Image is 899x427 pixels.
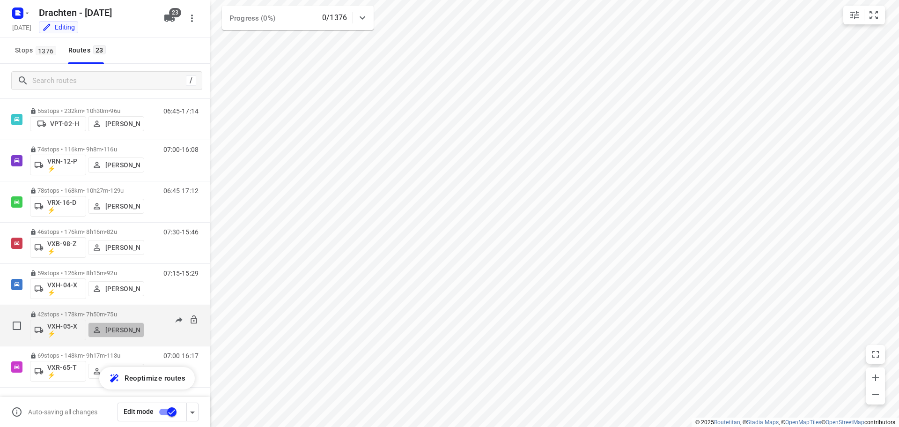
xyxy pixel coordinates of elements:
[15,45,59,56] span: Stops
[110,107,120,114] span: 96u
[88,116,144,131] button: [PERSON_NAME]
[47,281,82,296] p: VXH-04-X ⚡
[105,228,107,235] span: •
[103,146,117,153] span: 116u
[30,320,86,340] button: VXH-05-X ⚡
[88,240,144,255] button: [PERSON_NAME]
[747,419,779,426] a: Stadia Maps
[163,107,199,115] p: 06:45-17:14
[99,367,195,390] button: Reoptimize routes
[102,146,103,153] span: •
[105,326,140,334] p: [PERSON_NAME]
[322,12,347,23] p: 0/1376
[160,9,179,28] button: 23
[30,237,86,258] button: VXB-98-Z ⚡
[124,408,154,415] span: Edit mode
[107,228,117,235] span: 82u
[105,270,107,277] span: •
[845,6,864,24] button: Map settings
[105,244,140,251] p: [PERSON_NAME]
[183,9,201,28] button: More
[30,146,144,153] p: 74 stops • 116km • 9h8m
[163,270,199,277] p: 07:15-15:29
[30,196,86,217] button: VRX-16-D ⚡
[47,199,82,214] p: VRX-16-D ⚡
[30,361,86,382] button: VXR-65-T ⚡
[36,46,56,55] span: 1376
[785,419,821,426] a: OpenMapTiles
[108,187,110,194] span: •
[108,107,110,114] span: •
[105,311,107,318] span: •
[93,45,106,54] span: 23
[47,240,82,255] p: VXB-98-Z ⚡
[30,187,144,194] p: 78 stops • 168km • 10h27m
[30,278,86,299] button: VXH-04-X ⚡
[229,14,275,22] span: Progress (0%)
[88,364,144,379] button: [PERSON_NAME]
[105,161,140,169] p: [PERSON_NAME]
[8,22,35,33] h5: Project date
[105,202,140,210] p: [PERSON_NAME]
[68,45,109,56] div: Routes
[7,316,26,335] span: Select
[163,228,199,236] p: 07:30-15:46
[107,311,117,318] span: 75u
[695,419,895,426] li: © 2025 , © , © © contributors
[88,322,144,337] button: [PERSON_NAME]
[28,408,97,416] p: Auto-saving all changes
[864,6,883,24] button: Fit zoom
[187,406,198,418] div: Driver app settings
[50,120,79,127] p: VPT-02-H
[35,5,156,20] h5: Rename
[825,419,864,426] a: OpenStreetMap
[714,419,740,426] a: Routetitan
[47,322,82,337] p: VXH-05-X ⚡
[88,157,144,172] button: [PERSON_NAME]
[30,116,86,131] button: VPT-02-H
[843,6,885,24] div: small contained button group
[222,6,374,30] div: Progress (0%)0/1376
[30,228,144,235] p: 46 stops • 176km • 8h16m
[47,364,82,379] p: VXR-65-T ⚡
[30,155,86,175] button: VRN-12-P ⚡
[30,270,144,277] p: 59 stops • 126km • 8h15m
[107,352,120,359] span: 113u
[88,199,144,214] button: [PERSON_NAME]
[105,285,140,292] p: [PERSON_NAME]
[189,315,199,326] button: Unlock route
[163,146,199,153] p: 07:00-16:08
[169,311,188,330] button: Send to driver
[125,372,185,384] span: Reoptimize routes
[163,352,199,360] p: 07:00-16:17
[30,352,144,359] p: 69 stops • 148km • 9h17m
[105,367,140,375] p: [PERSON_NAME]
[105,120,140,127] p: [PERSON_NAME]
[169,8,181,17] span: 23
[110,187,124,194] span: 129u
[186,75,196,86] div: /
[107,270,117,277] span: 92u
[163,187,199,195] p: 06:45-17:12
[105,352,107,359] span: •
[32,74,186,88] input: Search routes
[30,107,144,114] p: 55 stops • 232km • 10h30m
[42,22,75,32] div: You are currently in edit mode.
[88,281,144,296] button: [PERSON_NAME]
[30,311,144,318] p: 42 stops • 178km • 7h50m
[47,157,82,172] p: VRN-12-P ⚡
